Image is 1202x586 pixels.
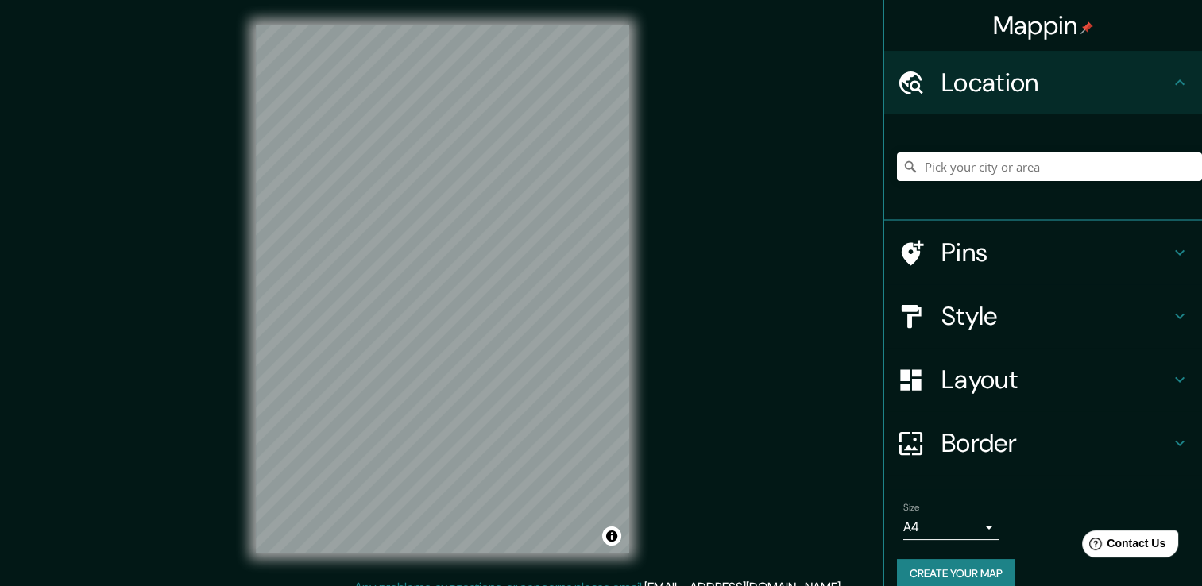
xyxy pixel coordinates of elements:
[941,67,1170,98] h4: Location
[884,51,1202,114] div: Location
[897,152,1202,181] input: Pick your city or area
[884,221,1202,284] div: Pins
[256,25,629,553] canvas: Map
[884,284,1202,348] div: Style
[941,364,1170,395] h4: Layout
[993,10,1094,41] h4: Mappin
[941,300,1170,332] h4: Style
[1080,21,1093,34] img: pin-icon.png
[941,427,1170,459] h4: Border
[884,348,1202,411] div: Layout
[903,501,920,515] label: Size
[941,237,1170,268] h4: Pins
[1061,524,1185,569] iframe: Help widget launcher
[903,515,999,540] div: A4
[884,411,1202,475] div: Border
[602,526,621,546] button: Toggle attribution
